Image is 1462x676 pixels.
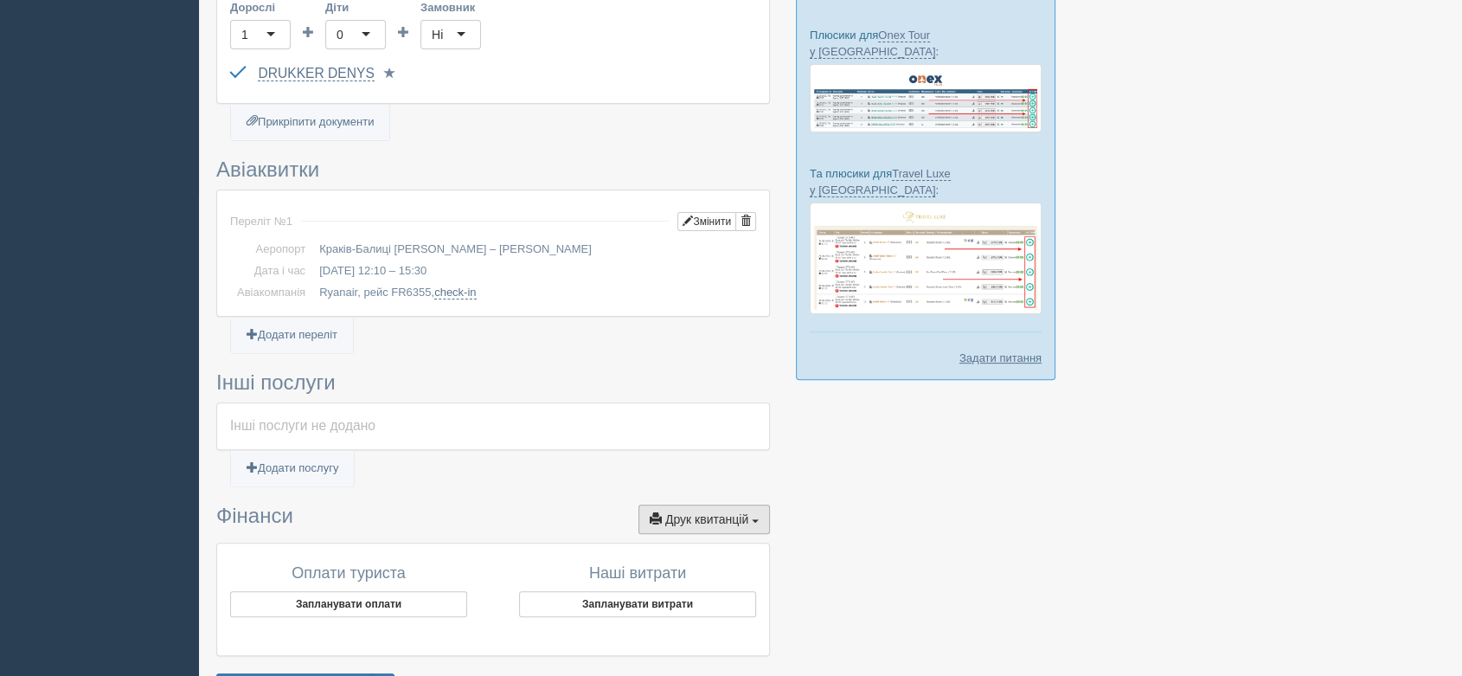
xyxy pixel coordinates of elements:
[312,282,756,304] td: Ryanair, рейс FR6355,
[432,26,443,43] div: Ні
[216,505,770,534] h3: Фінанси
[216,371,770,394] h3: Інші послуги
[810,29,935,59] a: Onex Tour у [GEOGRAPHIC_DATA]
[434,286,476,299] a: check-in
[312,239,756,261] td: Краків-Балиці [PERSON_NAME] – [PERSON_NAME]
[810,165,1042,198] p: Та плюсики для :
[231,318,353,353] a: Додати переліт
[230,591,467,617] button: Запланувати оплати
[677,212,736,231] button: Змінити
[241,26,248,43] div: 1
[337,26,343,43] div: 0
[312,261,756,282] td: [DATE] 12:10 – 15:30
[258,66,374,81] a: DRUKKER DENYS
[231,105,389,140] a: Прикріпити документи
[230,416,756,436] div: Інші послуги не додано
[810,27,1042,60] p: Плюсики для :
[959,350,1042,366] a: Задати питання
[665,512,748,526] span: Друк квитанцій
[286,215,292,228] span: 1
[519,591,756,617] button: Запланувати витрати
[231,451,354,486] a: Додати послугу
[230,203,292,239] td: Переліт №
[810,203,1042,314] img: travel-luxe-%D0%BF%D0%BE%D0%B4%D0%B1%D0%BE%D1%80%D0%BA%D0%B0-%D1%81%D1%80%D0%BC-%D0%B4%D0%BB%D1%8...
[638,505,770,534] button: Друк квитанцій
[230,282,312,304] td: Авіакомпанія
[230,565,467,583] h4: Оплати туриста
[519,565,756,583] h4: Наші витрати
[216,158,770,181] h3: Авіаквитки
[810,64,1042,132] img: onex-tour-proposal-crm-for-travel-agency.png
[810,167,951,197] a: Travel Luxe у [GEOGRAPHIC_DATA]
[230,261,312,282] td: Дата і час
[230,239,312,261] td: Аеропорт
